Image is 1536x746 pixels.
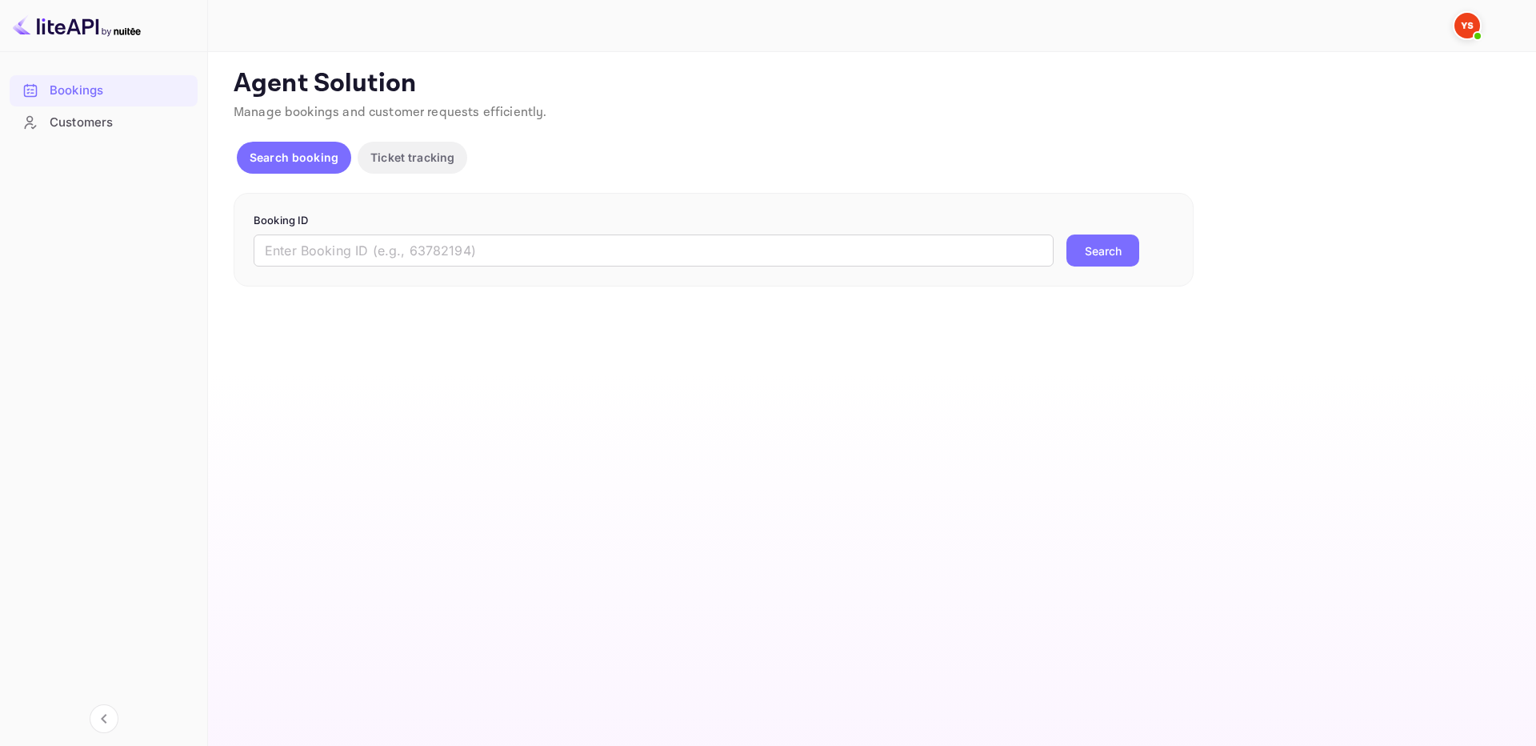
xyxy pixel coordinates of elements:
div: Bookings [10,75,198,106]
button: Search [1066,235,1139,267]
a: Bookings [10,75,198,105]
div: Customers [50,114,190,132]
p: Search booking [250,149,338,166]
p: Ticket tracking [370,149,454,166]
p: Agent Solution [234,68,1507,100]
p: Booking ID [254,213,1174,229]
a: Customers [10,107,198,137]
img: LiteAPI logo [13,13,141,38]
img: Yandex Support [1454,13,1480,38]
input: Enter Booking ID (e.g., 63782194) [254,235,1054,267]
div: Bookings [50,82,190,100]
div: Customers [10,107,198,138]
span: Manage bookings and customer requests efficiently. [234,104,547,121]
button: Collapse navigation [90,704,118,733]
